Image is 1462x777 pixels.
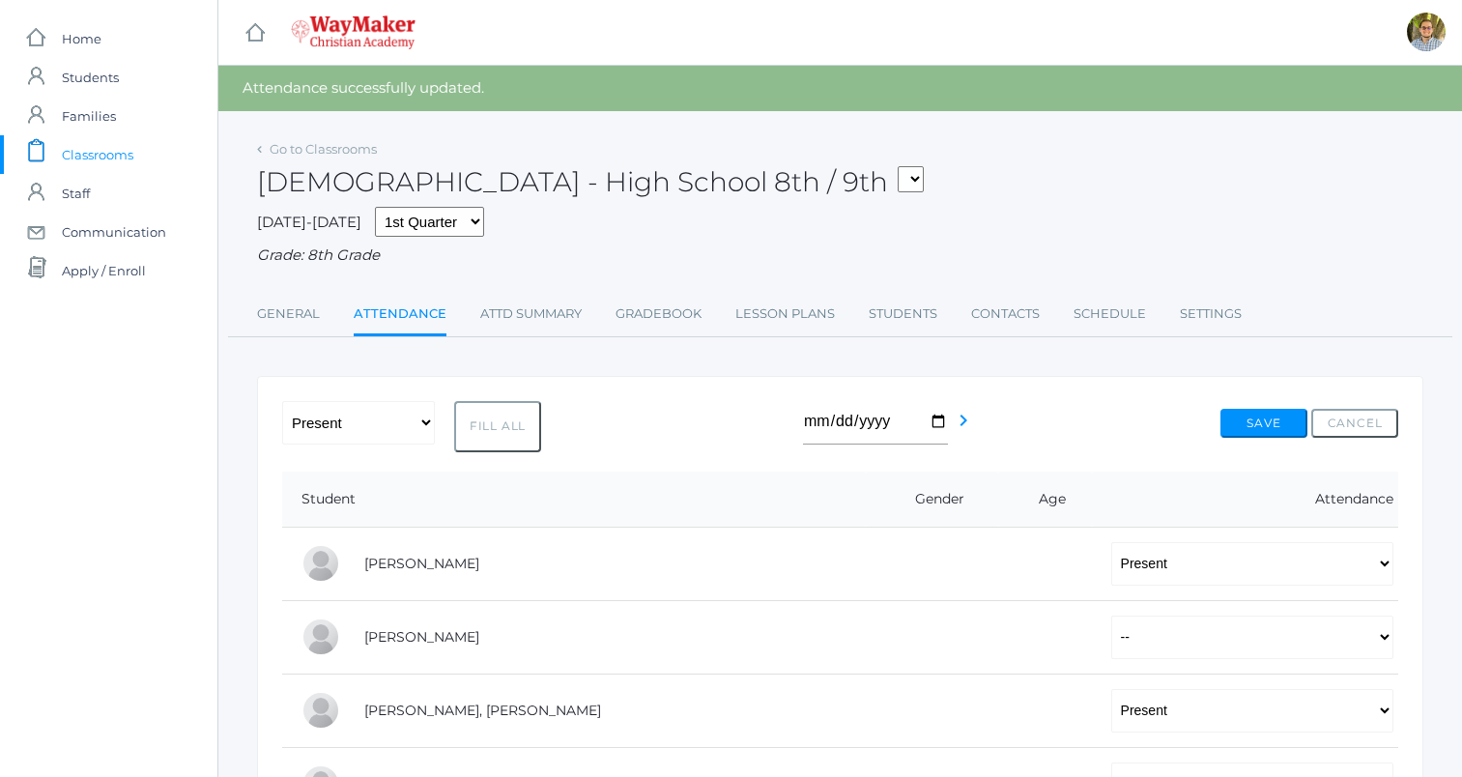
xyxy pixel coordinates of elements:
a: Attendance [354,295,446,336]
a: [PERSON_NAME] [364,628,479,646]
img: waymaker-logo-stack-white-1602f2b1af18da31a5905e9982d058868370996dac5278e84edea6dabf9a3315.png [291,15,416,49]
span: Students [62,58,119,97]
a: Schedule [1074,295,1146,333]
button: Fill All [454,401,541,452]
a: Attd Summary [480,295,582,333]
a: Contacts [971,295,1040,333]
a: General [257,295,320,333]
div: Grade: 8th Grade [257,245,1423,267]
th: Gender [866,472,999,528]
span: Staff [62,174,90,213]
th: Student [282,472,866,528]
th: Attendance [1092,472,1398,528]
button: Cancel [1311,409,1398,438]
button: Save [1220,409,1307,438]
a: Lesson Plans [735,295,835,333]
div: Attendance successfully updated. [218,66,1462,111]
a: Gradebook [616,295,702,333]
div: Kylen Braileanu [1407,13,1446,51]
th: Age [998,472,1091,528]
div: Eva Carr [301,618,340,656]
h2: [DEMOGRAPHIC_DATA] - High School 8th / 9th [257,167,924,197]
div: Presley Davenport [301,691,340,730]
span: Home [62,19,101,58]
a: Settings [1180,295,1242,333]
div: Pierce Brozek [301,544,340,583]
span: Classrooms [62,135,133,174]
span: Communication [62,213,166,251]
a: Go to Classrooms [270,141,377,157]
a: chevron_right [952,417,975,436]
a: [PERSON_NAME], [PERSON_NAME] [364,702,601,719]
i: chevron_right [952,409,975,432]
span: Families [62,97,116,135]
a: Students [869,295,937,333]
span: Apply / Enroll [62,251,146,290]
a: [PERSON_NAME] [364,555,479,572]
span: [DATE]-[DATE] [257,213,361,231]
